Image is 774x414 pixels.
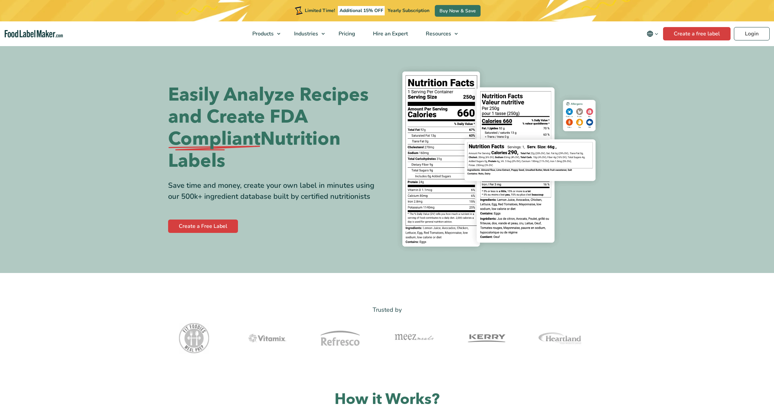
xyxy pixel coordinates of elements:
a: Create a Free Label [168,220,238,233]
a: Login [734,27,770,40]
a: Products [244,21,284,46]
a: Food Label Maker homepage [5,30,63,38]
h1: Easily Analyze Recipes and Create FDA Nutrition Labels [168,84,382,172]
span: Resources [424,30,452,37]
span: Limited Time! [305,7,335,14]
span: Products [250,30,274,37]
button: Change language [642,27,663,40]
a: Create a free label [663,27,731,40]
a: Resources [417,21,461,46]
span: Hire an Expert [371,30,409,37]
span: Industries [292,30,319,37]
span: Pricing [337,30,356,37]
div: Save time and money, create your own label in minutes using our 500k+ ingredient database built b... [168,180,382,202]
a: Industries [285,21,328,46]
span: Yearly Subscription [388,7,429,14]
a: Hire an Expert [364,21,415,46]
p: Trusted by [168,305,606,315]
span: Additional 15% OFF [338,6,385,15]
span: Compliant [168,128,260,150]
a: Buy Now & Save [435,5,481,17]
a: Pricing [330,21,363,46]
h2: How it Works? [168,390,606,409]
